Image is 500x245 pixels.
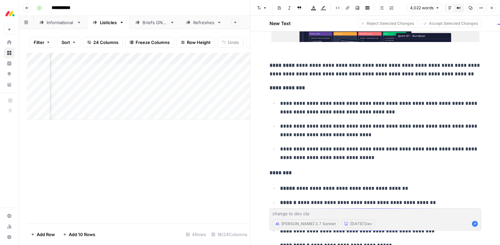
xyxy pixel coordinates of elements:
[29,37,55,48] button: Filter
[125,37,174,48] button: Freeze Columns
[218,37,243,48] button: Undo
[410,5,434,11] span: 4,022 words
[37,231,55,238] span: Add Row
[57,37,80,48] button: Sort
[100,19,117,26] div: Listicles
[429,20,478,26] span: Accept Selected Changes
[187,39,211,46] span: Row Height
[272,210,478,217] textarea: change to dev cta
[4,8,16,20] img: Monday.com Logo
[272,220,339,228] button: [PERSON_NAME] 3.7 Sonnet
[4,5,15,22] button: Workspace: Monday.com
[341,220,375,228] button: [DATE] Dev
[193,19,214,26] div: Refreshes
[130,16,180,29] a: Briefs ONLY
[4,69,15,79] a: Opportunities
[4,48,15,58] a: Browse
[350,221,372,227] span: [DATE] Dev
[34,16,87,29] a: Informational
[143,19,167,26] div: Briefs ONLY
[228,39,239,46] span: Undo
[4,211,15,221] a: Settings
[180,16,227,29] a: Refreshes
[62,39,70,46] span: Sort
[4,79,15,90] a: Your Data
[93,39,118,46] span: 24 Columns
[270,20,291,27] h2: New Text
[177,37,215,48] button: Row Height
[4,58,15,69] a: Insights
[34,39,44,46] span: Filter
[183,229,209,240] div: 4 Rows
[407,4,442,12] button: 4,022 words
[27,229,59,240] button: Add Row
[4,37,15,48] a: Home
[69,231,95,238] span: Add 10 Rows
[87,16,130,29] a: Listicles
[281,221,336,227] span: [PERSON_NAME] 3.7 Sonnet
[367,20,414,26] span: Reject Selected Changes
[358,19,417,28] button: Reject Selected Changes
[59,229,99,240] button: Add 10 Rows
[83,37,123,48] button: 24 Columns
[420,19,481,28] button: Accept Selected Changes
[4,232,15,242] button: Help + Support
[136,39,170,46] span: Freeze Columns
[4,221,15,232] a: Usage
[47,19,74,26] div: Informational
[209,229,250,240] div: 18/24 Columns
